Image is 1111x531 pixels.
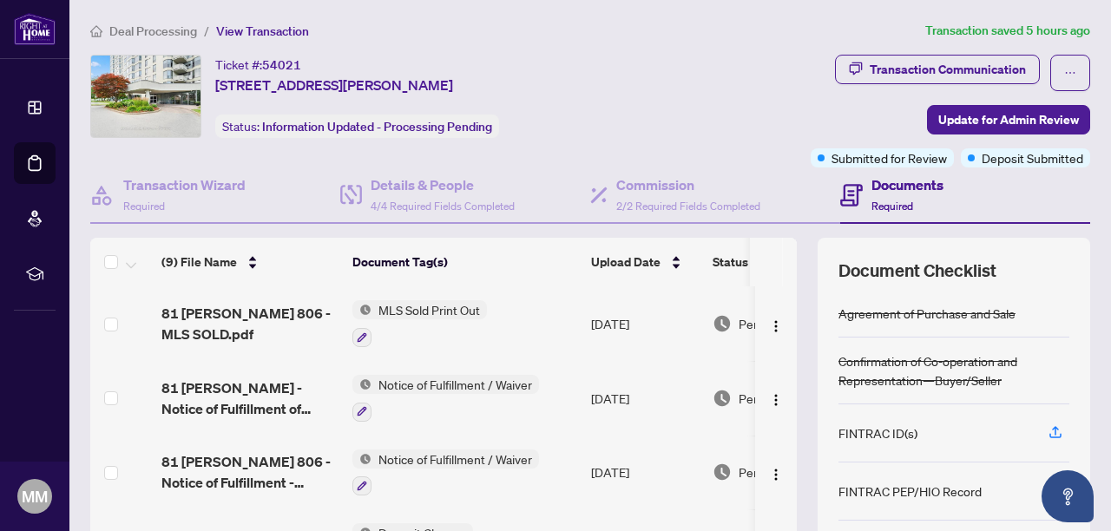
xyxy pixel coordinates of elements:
h4: Details & People [371,174,515,195]
h4: Commission [616,174,760,195]
h4: Documents [871,174,943,195]
img: Status Icon [352,300,371,319]
td: [DATE] [584,286,706,361]
span: Upload Date [591,252,661,272]
th: Upload Date [584,238,706,286]
span: MM [22,484,48,508]
button: Logo [762,310,790,338]
th: Document Tag(s) [345,238,584,286]
span: Notice of Fulfillment / Waiver [371,375,539,394]
span: home [90,25,102,37]
img: Document Status [713,389,732,408]
button: Status IconNotice of Fulfillment / Waiver [352,375,539,422]
div: Ticket #: [215,55,301,75]
h4: Transaction Wizard [123,174,246,195]
div: Confirmation of Co-operation and Representation—Buyer/Seller [838,351,1069,390]
img: IMG-X12344813_1.jpg [91,56,201,137]
div: FINTRAC ID(s) [838,423,917,442]
span: Notice of Fulfillment / Waiver [371,449,539,469]
article: Transaction saved 5 hours ago [925,21,1090,41]
button: Open asap [1042,470,1094,522]
span: Status [713,252,748,272]
img: Status Icon [352,375,371,394]
img: Logo [769,393,783,407]
span: Deposit Submitted [982,148,1083,167]
span: 2/2 Required Fields Completed [616,200,760,213]
span: Pending Review [739,389,825,408]
span: Update for Admin Review [938,106,1079,134]
span: Document Checklist [838,259,996,283]
div: FINTRAC PEP/HIO Record [838,482,982,501]
span: Pending Review [739,462,825,482]
li: / [204,21,209,41]
button: Status IconMLS Sold Print Out [352,300,487,347]
span: MLS Sold Print Out [371,300,487,319]
span: 81 [PERSON_NAME] 806 - MLS SOLD.pdf [161,303,339,344]
button: Logo [762,458,790,486]
img: Status Icon [352,449,371,469]
span: 81 [PERSON_NAME] - Notice of Fulfillment of Condition - Inspection.pdf [161,377,339,419]
th: Status [706,238,853,286]
th: (9) File Name [154,238,345,286]
div: Agreement of Purchase and Sale [838,304,1016,323]
span: Pending Review [739,314,825,333]
td: [DATE] [584,436,706,510]
span: (9) File Name [161,252,237,272]
img: logo [14,13,56,45]
img: Document Status [713,314,732,333]
span: Submitted for Review [832,148,947,167]
img: Document Status [713,462,732,482]
span: 54021 [262,57,301,73]
button: Status IconNotice of Fulfillment / Waiver [352,449,539,496]
img: Logo [769,319,783,333]
span: 81 [PERSON_NAME] 806 - Notice of Fulfillment - Status.pdf [161,451,339,493]
button: Transaction Communication [835,55,1040,84]
button: Update for Admin Review [927,105,1090,134]
div: Status: [215,115,499,138]
span: Required [123,200,165,213]
span: 4/4 Required Fields Completed [371,200,515,213]
span: Deal Processing [109,23,197,39]
td: [DATE] [584,361,706,436]
button: Logo [762,384,790,412]
div: Transaction Communication [870,56,1026,83]
span: Information Updated - Processing Pending [262,119,492,134]
span: ellipsis [1064,67,1076,79]
img: Logo [769,468,783,482]
span: Required [871,200,913,213]
span: View Transaction [216,23,309,39]
span: [STREET_ADDRESS][PERSON_NAME] [215,75,453,95]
